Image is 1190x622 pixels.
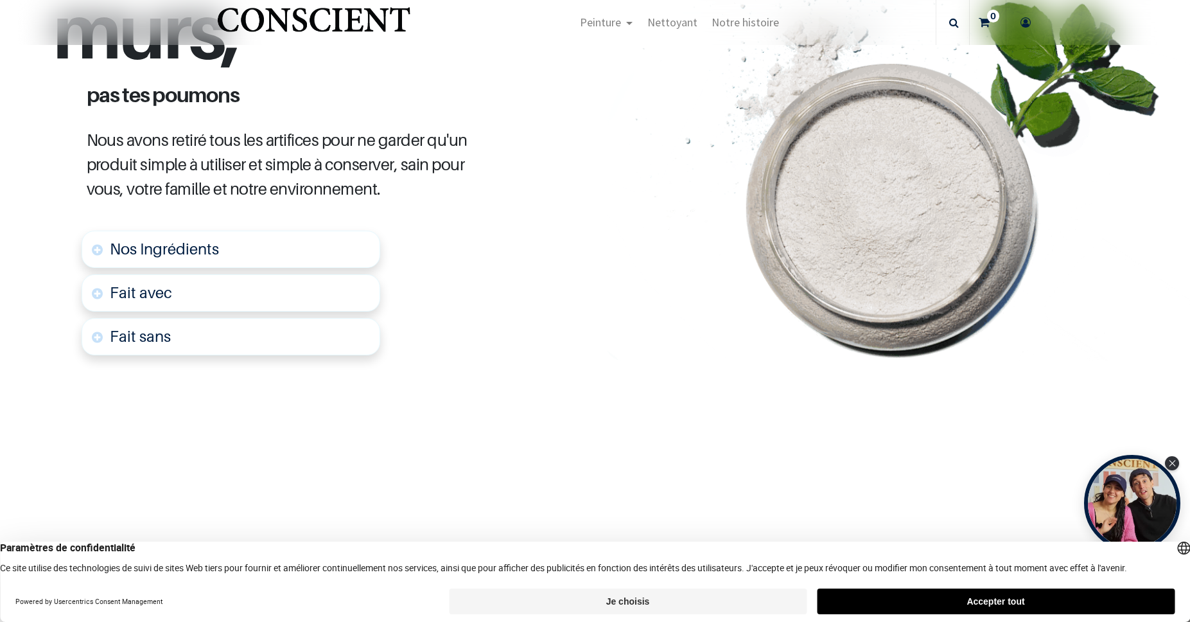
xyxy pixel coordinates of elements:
[87,130,468,199] span: Nous avons retiré tous les artifices pour ne garder qu'un produit simple à utiliser et simple à c...
[580,15,621,30] span: Peinture
[110,327,171,346] font: Fait sans
[110,240,219,258] span: Nos Ingrédients
[1084,455,1180,551] div: Open Tolstoy widget
[1084,455,1180,551] div: Open Tolstoy
[987,10,999,22] sup: 0
[1165,456,1179,470] div: Close Tolstoy widget
[712,15,779,30] span: Notre histoire
[647,15,697,30] span: Nettoyant
[77,84,509,105] h1: pas tes poumons
[110,283,172,302] font: Fait avec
